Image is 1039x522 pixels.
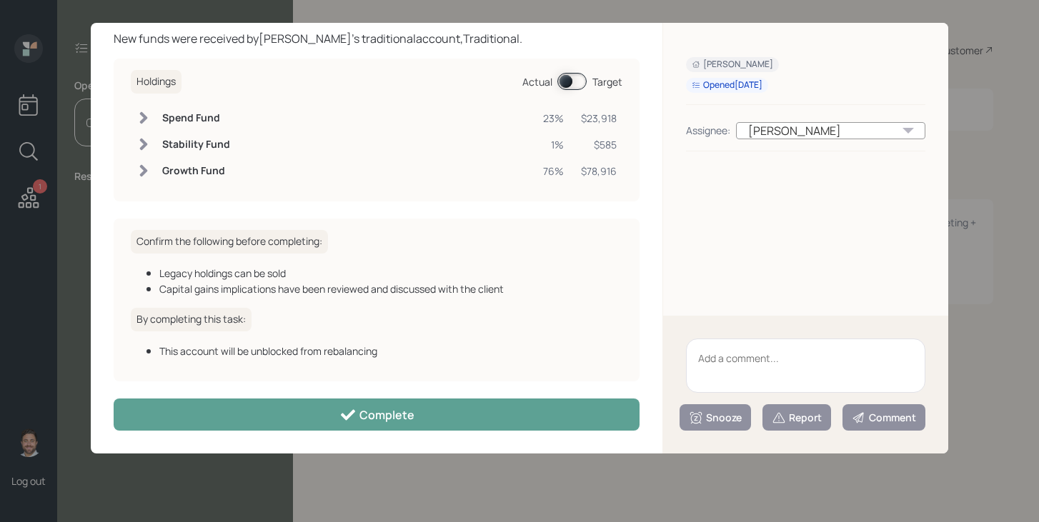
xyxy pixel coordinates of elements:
[762,404,831,431] button: Report
[339,406,414,423] div: Complete
[131,70,182,94] h6: Holdings
[692,59,773,71] div: [PERSON_NAME]
[842,404,925,431] button: Comment
[162,165,230,177] h6: Growth Fund
[581,111,617,126] div: $23,918
[736,122,925,139] div: [PERSON_NAME]
[543,164,564,179] div: 76%
[114,398,640,431] button: Complete
[686,123,730,138] div: Assignee:
[159,266,622,281] div: Legacy holdings can be sold
[131,230,328,254] h6: Confirm the following before completing:
[159,343,622,358] div: This account will be unblocked from rebalancing
[543,137,564,152] div: 1%
[162,112,230,124] h6: Spend Fund
[543,111,564,126] div: 23%
[162,139,230,151] h6: Stability Fund
[114,30,640,47] div: New funds were received by [PERSON_NAME] 's traditional account, Traditional .
[592,74,622,89] div: Target
[581,137,617,152] div: $585
[852,411,916,425] div: Comment
[692,79,762,91] div: Opened [DATE]
[159,281,622,296] div: Capital gains implications have been reviewed and discussed with the client
[522,74,552,89] div: Actual
[772,411,822,425] div: Report
[689,411,742,425] div: Snooze
[131,308,252,331] h6: By completing this task:
[680,404,751,431] button: Snooze
[581,164,617,179] div: $78,916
